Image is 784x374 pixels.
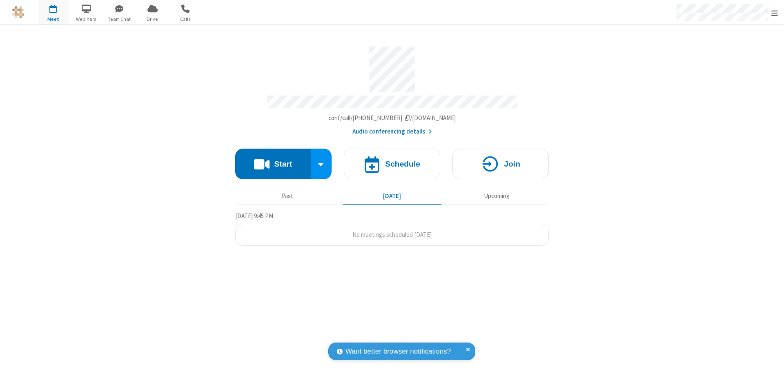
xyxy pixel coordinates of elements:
[328,114,456,122] span: Copy my meeting room link
[235,211,549,246] section: Today's Meetings
[235,149,311,179] button: Start
[274,160,292,168] h4: Start
[504,160,520,168] h4: Join
[352,231,432,238] span: No meetings scheduled [DATE]
[452,149,549,179] button: Join
[352,127,432,136] button: Audio conferencing details
[344,149,440,179] button: Schedule
[345,346,451,357] span: Want better browser notifications?
[137,16,168,23] span: Drive
[343,188,441,204] button: [DATE]
[104,16,135,23] span: Team Chat
[38,16,69,23] span: Meet
[328,114,456,123] button: Copy my meeting room linkCopy my meeting room link
[71,16,102,23] span: Webinars
[235,40,549,136] section: Account details
[448,188,546,204] button: Upcoming
[385,160,420,168] h4: Schedule
[311,149,332,179] div: Start conference options
[235,212,273,220] span: [DATE] 9:45 PM
[170,16,201,23] span: Calls
[12,6,24,18] img: QA Selenium DO NOT DELETE OR CHANGE
[238,188,337,204] button: Past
